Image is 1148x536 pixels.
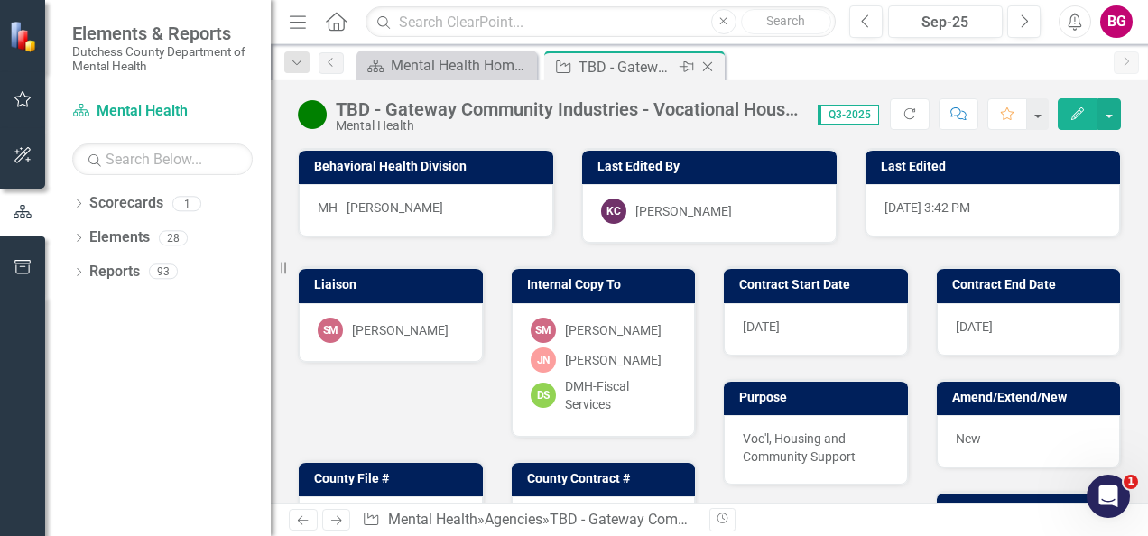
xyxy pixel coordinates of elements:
span: Elements & Reports [72,23,253,44]
a: Mental Health [388,511,477,528]
div: TBD - Gateway Community Industries - Vocational Housing FKA 16002 [336,99,800,119]
h3: Last Edited By [597,160,828,173]
span: [DATE] [956,319,993,334]
div: [PERSON_NAME] [565,351,662,369]
iframe: Intercom live chat [1087,475,1130,518]
div: 1 [172,196,201,211]
button: BG [1100,5,1133,38]
span: Search [766,14,805,28]
input: Search ClearPoint... [366,6,836,38]
div: » » [362,510,696,531]
div: SM [318,318,343,343]
span: [DATE] [743,319,780,334]
div: KC [601,199,626,224]
a: Mental Health Home Page [361,54,532,77]
div: TBD - Gateway Community Industries - Vocational Housing FKA 16002 [550,511,998,528]
h3: Amend/Extend/New [952,391,1112,404]
div: JN [531,347,556,373]
a: Reports [89,262,140,282]
span: 1 [1124,475,1138,489]
div: [PERSON_NAME] [635,202,732,220]
h3: Contract End Date [952,278,1112,291]
h3: Behavioral Health Division [314,160,544,173]
div: Sep-25 [894,12,996,33]
h3: Last Edited [881,160,1111,173]
h3: Contract Start Date [739,278,899,291]
div: TBD - Gateway Community Industries - Vocational Housing FKA 16002 [579,56,675,79]
a: Elements [89,227,150,248]
span: New [956,431,981,446]
div: DS [531,383,556,408]
div: [PERSON_NAME] [565,321,662,339]
button: Sep-25 [888,5,1003,38]
div: Mental Health [336,119,800,133]
a: Scorecards [89,193,163,214]
small: Dutchess County Department of Mental Health [72,44,253,74]
img: ClearPoint Strategy [9,20,41,51]
div: DMH-Fiscal Services [565,377,677,413]
div: [PERSON_NAME] [352,321,449,339]
div: [DATE] 3:42 PM [866,184,1120,236]
div: SM [531,318,556,343]
h3: County File # [314,472,474,485]
div: 28 [159,230,188,245]
h3: Purpose [739,391,899,404]
input: Search Below... [72,143,253,175]
span: MH - [PERSON_NAME] [318,200,443,215]
div: Mental Health Home Page [391,54,532,77]
h3: Internal Copy To [527,278,687,291]
span: Q3-2025 [818,105,879,125]
h3: Liaison [314,278,474,291]
img: Active [298,100,327,129]
div: 93 [149,264,178,280]
span: Voc'l, Housing and Community Support [743,431,856,464]
button: Search [741,9,831,34]
h3: County Contract # [527,472,687,485]
a: Mental Health [72,101,253,122]
a: Agencies [485,511,542,528]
